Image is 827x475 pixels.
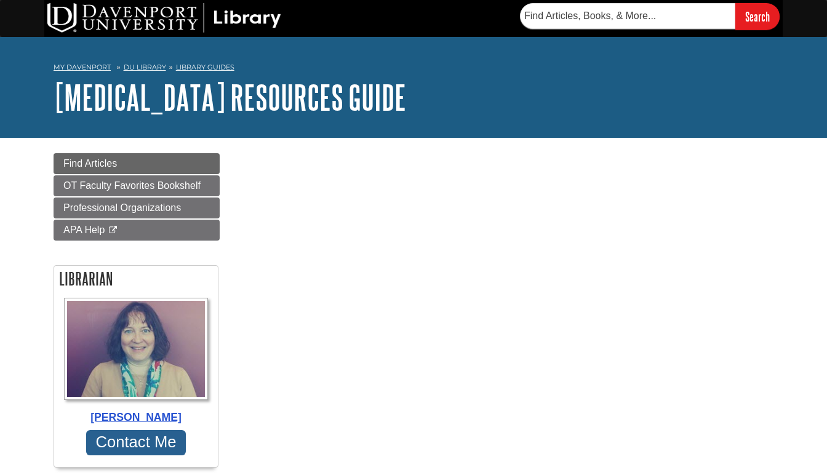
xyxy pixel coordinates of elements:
span: APA Help [63,225,105,235]
a: Library Guides [176,63,234,71]
a: My Davenport [54,62,111,73]
span: Find Articles [63,158,117,169]
span: Professional Organizations [63,202,181,213]
a: Professional Organizations [54,198,220,218]
a: DU Library [124,63,166,71]
i: This link opens in a new window [108,226,118,234]
a: APA Help [54,220,220,241]
div: [PERSON_NAME] [60,409,212,425]
span: OT Faculty Favorites Bookshelf [63,180,201,191]
img: Profile Photo [64,298,208,400]
a: Find Articles [54,153,220,174]
a: Contact Me [86,430,186,455]
nav: breadcrumb [54,59,773,79]
input: Find Articles, Books, & More... [520,3,735,29]
input: Search [735,3,780,30]
img: DU Library [47,3,281,33]
form: Searches DU Library's articles, books, and more [520,3,780,30]
a: [MEDICAL_DATA] Resources Guide [54,78,406,116]
h2: Librarian [54,266,218,292]
a: OT Faculty Favorites Bookshelf [54,175,220,196]
a: Profile Photo [PERSON_NAME] [60,298,212,426]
